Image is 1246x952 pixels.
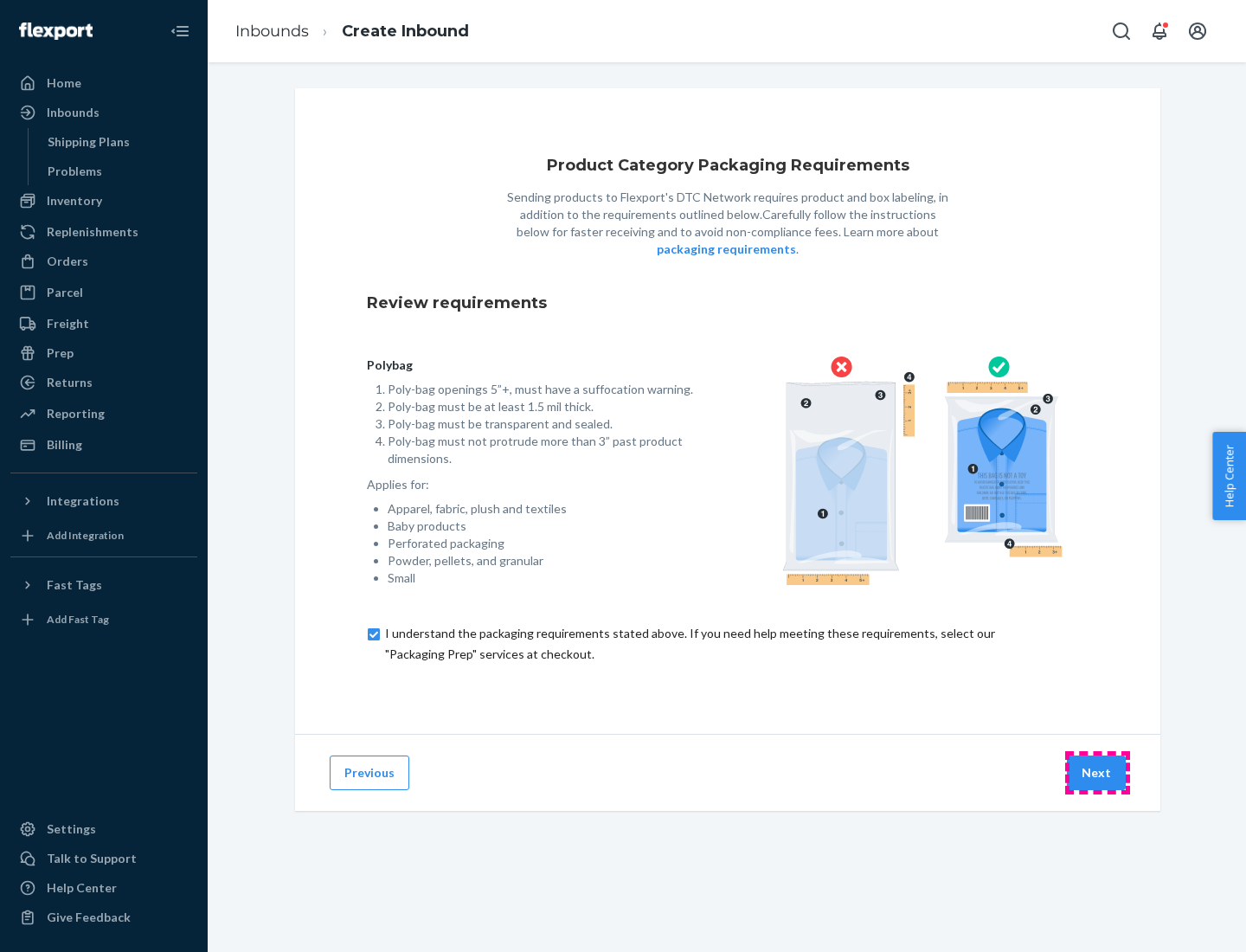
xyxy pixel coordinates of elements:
p: Applies for: [367,476,700,493]
button: Open account menu [1180,14,1215,48]
div: Review requirements [367,279,1089,329]
div: Add Integration [47,528,124,543]
li: Poly-bag must be transparent and sealed. [388,415,700,433]
p: Sending products to Flexport's DTC Network requires product and box labeling, in addition to the ... [503,189,953,258]
div: Add Fast Tag [47,612,109,627]
div: Replenishments [47,223,138,241]
li: Poly-bag must not protrude more than 3” past product dimensions. [388,433,700,467]
a: Add Integration [10,522,197,550]
a: Help Center [10,874,197,902]
li: Poly-bag openings 5”+, must have a suffocation warning. [388,381,700,398]
button: Fast Tags [10,571,197,599]
a: Create Inbound [342,22,469,41]
a: Problems [39,158,198,185]
li: Baby products [388,518,700,535]
li: Perforated packaging [388,535,700,552]
div: Talk to Support [47,850,137,867]
div: Problems [48,163,102,180]
button: Help Center [1212,432,1246,520]
a: Inbounds [10,99,197,126]
div: Inventory [47,192,102,209]
button: Previous [330,756,409,790]
div: Give Feedback [47,909,131,926]
div: Help Center [47,879,117,897]
div: Orders [47,253,88,270]
div: Inbounds [47,104,100,121]
a: Talk to Support [10,845,197,872]
div: Billing [47,436,82,453]
a: Parcel [10,279,197,306]
button: Close Navigation [163,14,197,48]
a: Returns [10,369,197,396]
img: polybag.ac92ac876edd07edd96c1eaacd328395.png [782,357,1063,585]
button: Open Search Box [1104,14,1139,48]
a: Freight [10,310,197,338]
button: Open notifications [1142,14,1177,48]
div: Fast Tags [47,576,102,594]
div: Integrations [47,492,119,510]
a: Home [10,69,197,97]
li: Apparel, fabric, plush and textiles [388,500,700,518]
button: Integrations [10,487,197,515]
a: Billing [10,431,197,459]
a: Shipping Plans [39,128,198,156]
li: Powder, pellets, and granular [388,552,700,569]
div: Home [47,74,81,92]
p: Polybag [367,357,700,374]
a: Reporting [10,400,197,428]
a: Add Fast Tag [10,606,197,634]
a: Prep [10,339,197,367]
a: Orders [10,248,197,275]
div: Prep [47,344,74,362]
ol: breadcrumbs [222,6,483,57]
div: Parcel [47,284,83,301]
div: Shipping Plans [48,133,130,151]
button: Next [1067,756,1126,790]
a: Inventory [10,187,197,215]
div: Returns [47,374,93,391]
button: Give Feedback [10,904,197,931]
div: Freight [47,315,89,332]
div: Reporting [47,405,105,422]
li: Small [388,569,700,587]
a: Settings [10,815,197,843]
a: Replenishments [10,218,197,246]
div: Settings [47,820,96,838]
a: Inbounds [235,22,309,41]
h1: Product Category Packaging Requirements [547,158,909,175]
li: Poly-bag must be at least 1.5 mil thick. [388,398,700,415]
button: packaging requirements [657,241,796,258]
img: Flexport logo [19,23,93,40]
